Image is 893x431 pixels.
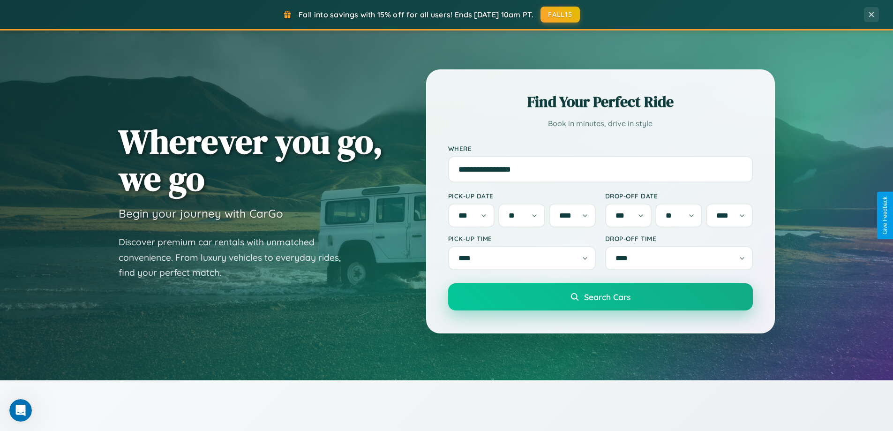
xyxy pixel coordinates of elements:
button: Search Cars [448,283,753,310]
div: Give Feedback [882,197,888,234]
iframe: Intercom live chat [9,399,32,422]
p: Book in minutes, drive in style [448,117,753,130]
h2: Find Your Perfect Ride [448,91,753,112]
p: Discover premium car rentals with unmatched convenience. From luxury vehicles to everyday rides, ... [119,234,353,280]
span: Search Cars [584,292,630,302]
label: Pick-up Date [448,192,596,200]
label: Drop-off Time [605,234,753,242]
span: Fall into savings with 15% off for all users! Ends [DATE] 10am PT. [299,10,533,19]
label: Drop-off Date [605,192,753,200]
button: FALL15 [540,7,580,23]
label: Where [448,144,753,152]
h3: Begin your journey with CarGo [119,206,283,220]
label: Pick-up Time [448,234,596,242]
h1: Wherever you go, we go [119,123,383,197]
